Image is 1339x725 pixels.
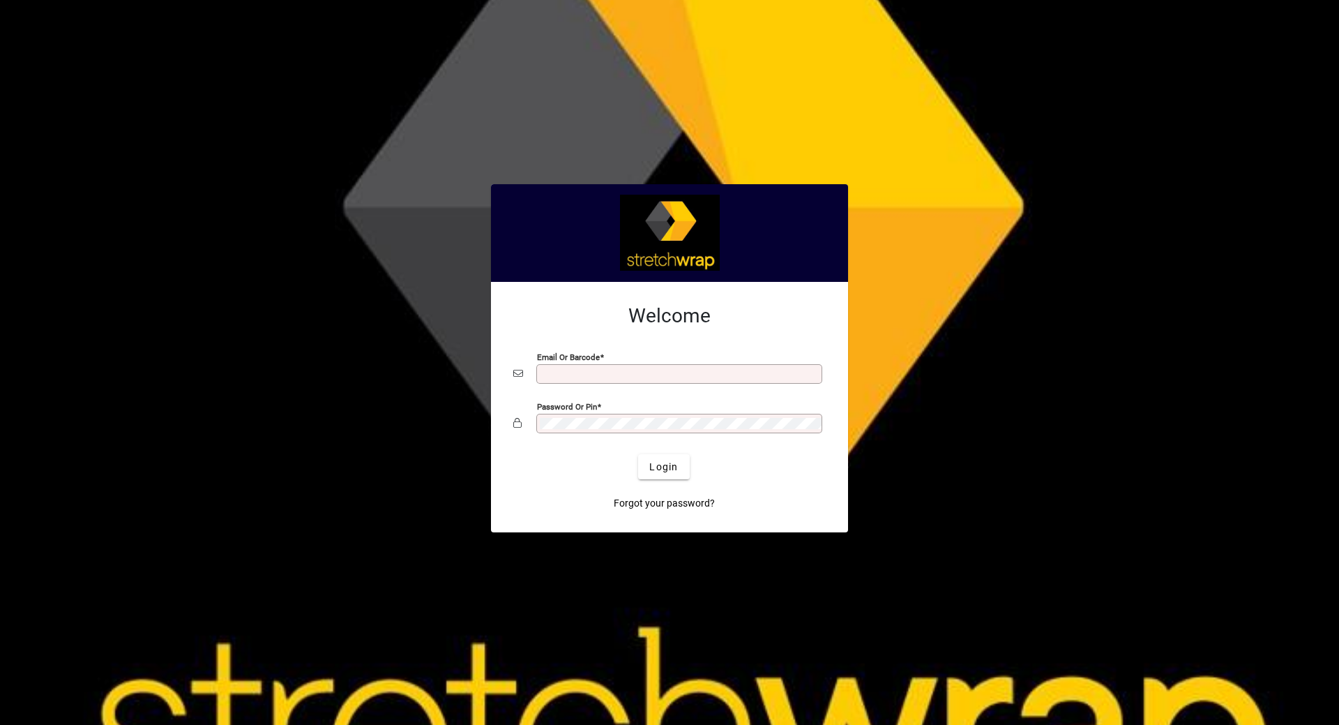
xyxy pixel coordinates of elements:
span: Forgot your password? [614,496,715,511]
mat-label: Email or Barcode [537,352,600,362]
span: Login [649,460,678,474]
mat-label: Password or Pin [537,402,597,412]
a: Forgot your password? [608,491,720,516]
button: Login [638,454,689,479]
h2: Welcome [513,304,826,328]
